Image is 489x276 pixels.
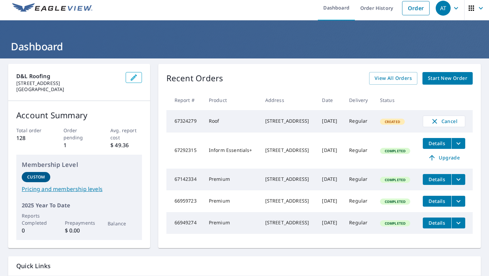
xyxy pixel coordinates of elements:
div: [STREET_ADDRESS] [265,176,311,183]
button: detailsBtn-66959723 [423,196,451,207]
span: Created [381,119,404,124]
th: Report # [166,90,203,110]
td: Roof [203,110,260,133]
button: detailsBtn-67292315 [423,138,451,149]
td: Regular [344,110,375,133]
th: Address [260,90,317,110]
span: Completed [381,149,410,153]
p: [GEOGRAPHIC_DATA] [16,86,120,92]
button: filesDropdownBtn-66959723 [451,196,465,207]
a: Order [402,1,430,15]
p: Recent Orders [166,72,223,85]
td: Regular [344,169,375,190]
div: [STREET_ADDRESS] [265,118,311,124]
td: 67142334 [166,169,203,190]
td: [DATE] [316,212,344,234]
img: EV Logo [12,3,92,13]
p: $ 49.36 [110,141,142,149]
p: Quick Links [16,262,473,270]
a: View All Orders [369,72,417,85]
p: Membership Level [22,160,137,169]
p: D&L Roofing [16,72,120,80]
p: Balance [108,220,136,227]
th: Delivery [344,90,375,110]
button: filesDropdownBtn-67142334 [451,174,465,185]
span: Start New Order [428,74,467,83]
td: [DATE] [316,169,344,190]
span: Details [427,176,447,183]
p: Order pending [64,127,95,141]
th: Status [375,90,417,110]
p: Custom [27,174,45,180]
td: [DATE] [316,133,344,169]
div: [STREET_ADDRESS] [265,219,311,226]
p: [STREET_ADDRESS] [16,80,120,86]
p: $ 0.00 [65,226,93,235]
td: Regular [344,133,375,169]
button: filesDropdownBtn-66949274 [451,218,465,228]
td: 66959723 [166,190,203,212]
p: 1 [64,141,95,149]
td: Regular [344,190,375,212]
p: Reports Completed [22,212,50,226]
td: Premium [203,190,260,212]
a: Pricing and membership levels [22,185,137,193]
button: detailsBtn-66949274 [423,218,451,228]
a: Upgrade [423,152,465,163]
td: [DATE] [316,190,344,212]
td: 66949274 [166,212,203,234]
div: AT [436,1,451,16]
span: Details [427,140,447,146]
span: Completed [381,199,410,204]
td: Regular [344,212,375,234]
p: Prepayments [65,219,93,226]
p: 128 [16,134,48,142]
button: detailsBtn-67142334 [423,174,451,185]
button: Cancel [423,116,465,127]
div: [STREET_ADDRESS] [265,147,311,154]
span: Details [427,198,447,204]
td: 67292315 [166,133,203,169]
h1: Dashboard [8,39,481,53]
span: Completed [381,177,410,182]
p: 2025 Year To Date [22,201,137,209]
span: Details [427,220,447,226]
td: Premium [203,169,260,190]
button: filesDropdownBtn-67292315 [451,138,465,149]
td: Inform Essentials+ [203,133,260,169]
p: Total order [16,127,48,134]
td: Premium [203,212,260,234]
td: 67324279 [166,110,203,133]
div: [STREET_ADDRESS] [265,197,311,204]
p: Avg. report cost [110,127,142,141]
p: 0 [22,226,50,235]
span: View All Orders [375,74,412,83]
p: Account Summary [16,109,142,121]
span: Cancel [430,117,458,125]
span: Upgrade [427,154,461,162]
a: Start New Order [422,72,473,85]
td: [DATE] [316,110,344,133]
th: Date [316,90,344,110]
th: Product [203,90,260,110]
span: Completed [381,221,410,226]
